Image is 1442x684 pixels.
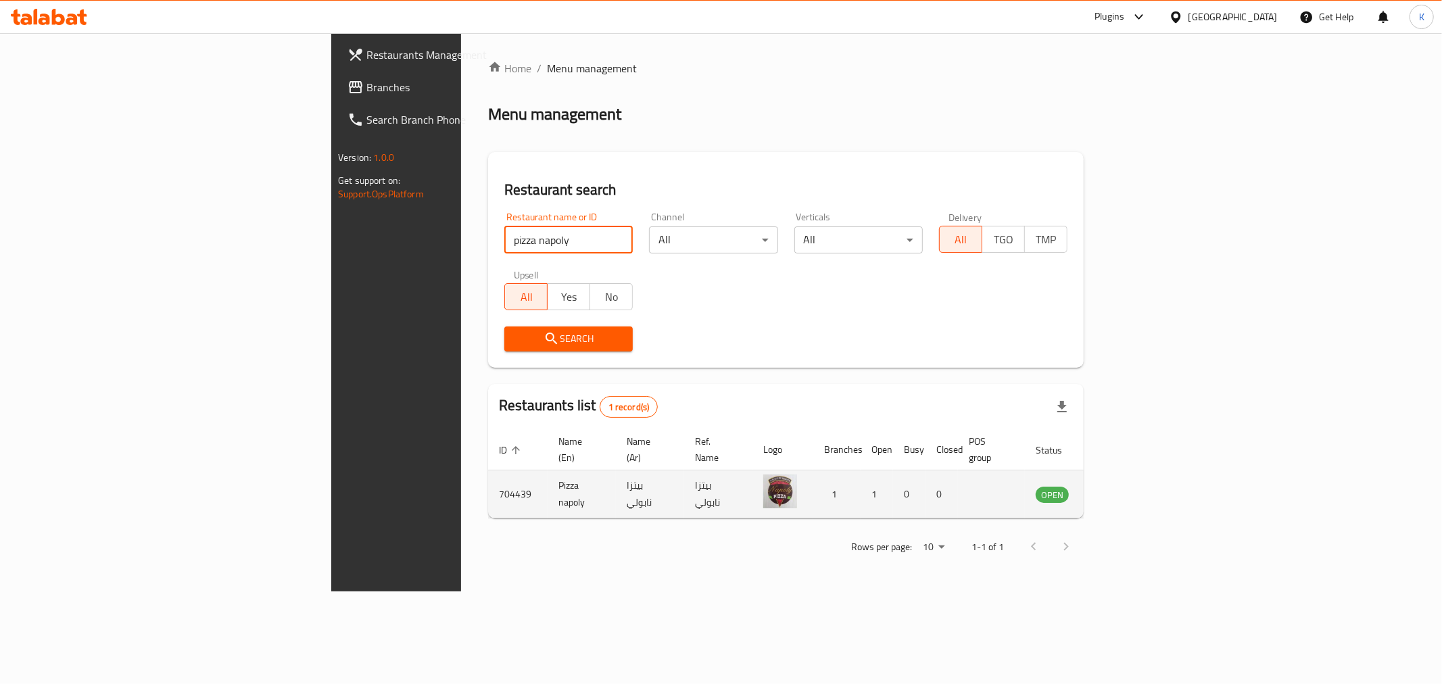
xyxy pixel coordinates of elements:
[337,71,572,103] a: Branches
[851,539,912,556] p: Rows per page:
[988,230,1019,249] span: TGO
[499,442,525,458] span: ID
[1036,487,1069,503] span: OPEN
[982,226,1025,253] button: TGO
[366,112,561,128] span: Search Branch Phone
[1036,442,1080,458] span: Status
[558,433,600,466] span: Name (En)
[616,470,684,518] td: بيتزا نابولي
[499,395,658,418] h2: Restaurants list
[939,226,982,253] button: All
[548,470,616,518] td: Pizza napoly
[515,331,622,347] span: Search
[893,470,926,518] td: 0
[1024,226,1067,253] button: TMP
[926,470,958,518] td: 0
[813,470,861,518] td: 1
[695,433,736,466] span: Ref. Name
[861,429,893,470] th: Open
[488,429,1143,518] table: enhanced table
[861,470,893,518] td: 1
[338,185,424,203] a: Support.OpsPlatform
[547,60,637,76] span: Menu management
[590,283,633,310] button: No
[366,79,561,95] span: Branches
[948,212,982,222] label: Delivery
[649,226,777,253] div: All
[969,433,1009,466] span: POS group
[338,172,400,189] span: Get support on:
[813,429,861,470] th: Branches
[366,47,561,63] span: Restaurants Management
[600,401,658,414] span: 1 record(s)
[763,474,797,508] img: Pizza napoly
[504,180,1067,200] h2: Restaurant search
[893,429,926,470] th: Busy
[504,226,633,253] input: Search for restaurant name or ID..
[337,103,572,136] a: Search Branch Phone
[1419,9,1424,24] span: K
[553,287,585,307] span: Yes
[1030,230,1062,249] span: TMP
[945,230,977,249] span: All
[752,429,813,470] th: Logo
[971,539,1004,556] p: 1-1 of 1
[917,537,950,558] div: Rows per page:
[337,39,572,71] a: Restaurants Management
[684,470,752,518] td: بيتزا نابولي
[510,287,542,307] span: All
[504,326,633,351] button: Search
[1188,9,1278,24] div: [GEOGRAPHIC_DATA]
[794,226,923,253] div: All
[1036,487,1069,503] div: OPEN
[1095,9,1124,25] div: Plugins
[627,433,668,466] span: Name (Ar)
[600,396,658,418] div: Total records count
[1046,391,1078,423] div: Export file
[547,283,590,310] button: Yes
[488,60,1084,76] nav: breadcrumb
[504,283,548,310] button: All
[514,270,539,279] label: Upsell
[373,149,394,166] span: 1.0.0
[926,429,958,470] th: Closed
[338,149,371,166] span: Version:
[596,287,627,307] span: No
